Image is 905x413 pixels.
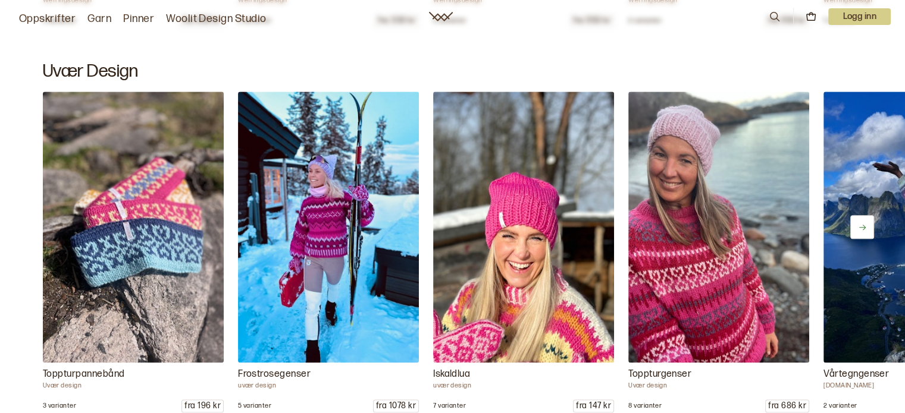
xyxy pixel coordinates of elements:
p: Toppturpannebånd [43,367,224,382]
img: Uvær design Topptpannebånd Bruk opp restegarnet! Toppturpannebåndet er et enkelt og behagelig pan... [43,92,224,362]
p: fra 686 kr [766,400,809,412]
a: Pinner [123,11,154,27]
p: Toppturgenser [628,367,809,382]
a: Uvær design Topptpannebånd Bruk opp restegarnet! Toppturpannebåndet er et enkelt og behagelig pan... [43,92,224,412]
p: Uvær design [628,382,809,390]
p: Uvær design [43,382,224,390]
p: uvær design [433,382,614,390]
img: uvær design Frosegenser OBS! Alle genserne på bildene er strikket i Drops Snow, annen garninfo er... [238,92,419,362]
a: Garn [87,11,111,27]
p: 3 varianter [43,402,76,410]
p: 7 varianter [433,402,466,410]
p: 5 varianter [238,402,271,410]
a: Woolit Design Studio [166,11,267,27]
a: Uvær design Toppturgenser Toppturgenseren er en fargerik og fin genser som passer perfekt til din... [628,92,809,412]
a: Oppskrifter [19,11,76,27]
a: Woolit [429,12,453,21]
p: 8 varianter [628,402,662,410]
h2: Uvær Design [43,61,862,82]
p: uvær design [238,382,419,390]
a: uvær design Iskaldlua Iskaldlua er en enkel og raskstrikket lue som passer perfekt for deg som er... [433,92,614,412]
p: fra 196 kr [182,400,223,412]
p: Logg inn [828,8,891,25]
img: uvær design Iskaldlua Iskaldlua er en enkel og raskstrikket lue som passer perfekt for deg som er... [433,92,614,362]
p: Iskaldlua [433,367,614,382]
p: Frostrosegenser [238,367,419,382]
a: uvær design Frosegenser OBS! Alle genserne på bildene er strikket i Drops Snow, annen garninfo er... [238,92,419,412]
p: fra 147 kr [574,400,613,412]
p: fra 1078 kr [374,400,418,412]
button: User dropdown [828,8,891,25]
img: Uvær design Toppturgenser Toppturgenseren er en fargerik og fin genser som passer perfekt til din... [628,92,809,362]
p: 2 varianter [823,402,857,410]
